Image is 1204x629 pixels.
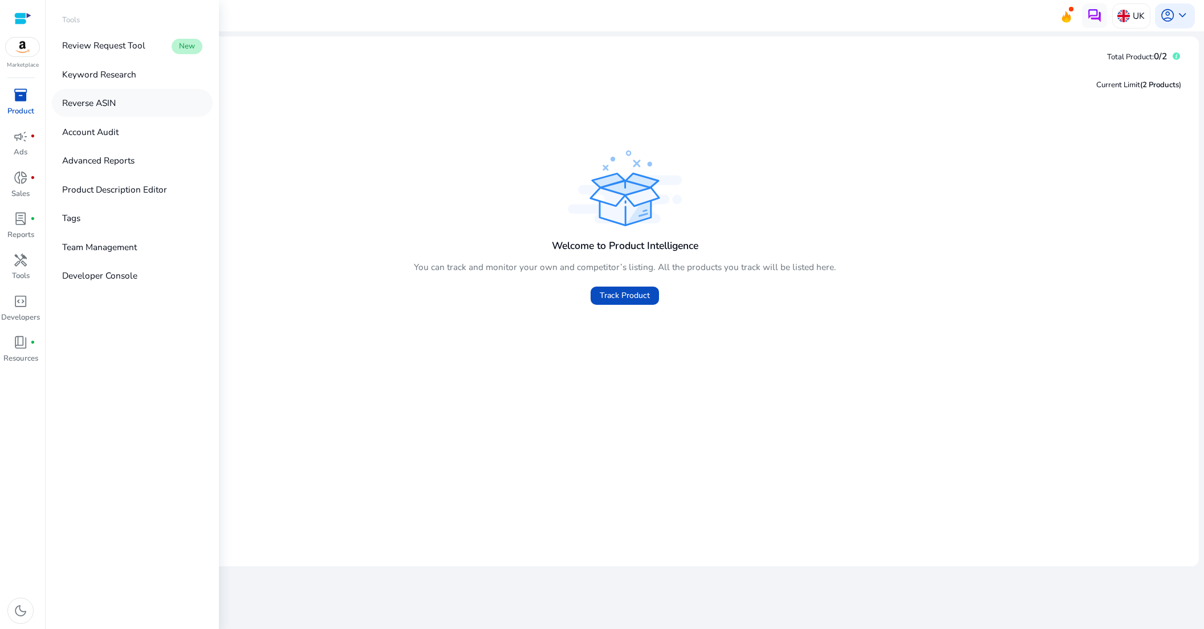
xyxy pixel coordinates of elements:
[62,211,80,224] p: Tags
[1096,80,1181,91] div: Current Limit )
[62,39,145,52] p: Review Request Tool
[62,240,137,254] p: Team Management
[62,269,137,282] p: Developer Console
[13,129,28,144] span: campaign
[11,189,30,200] p: Sales
[1107,52,1154,62] span: Total Product:
[7,61,39,70] p: Marketplace
[30,175,35,181] span: fiber_manual_record
[13,170,28,185] span: donut_small
[1,312,40,324] p: Developers
[62,68,136,81] p: Keyword Research
[13,335,28,350] span: book_4
[1154,50,1167,62] span: 0/2
[30,340,35,345] span: fiber_manual_record
[414,260,836,273] p: You can track and monitor your own and competitor’s listing. All the products you track will be l...
[1175,8,1190,23] span: keyboard_arrow_down
[13,211,28,226] span: lab_profile
[1160,8,1175,23] span: account_circle
[1133,6,1145,26] p: UK
[172,39,202,54] span: New
[62,154,135,167] p: Advanced Reports
[568,150,682,226] img: track_product.svg
[12,271,30,282] p: Tools
[13,253,28,268] span: handyman
[14,147,27,158] p: Ads
[1140,80,1179,90] span: (2 Products
[600,289,650,301] span: Track Product
[62,96,116,109] p: Reverse ASIN
[7,230,34,241] p: Reports
[552,240,698,252] h4: Welcome to Product Intelligence
[30,217,35,222] span: fiber_manual_record
[6,38,40,56] img: amazon.svg
[30,134,35,139] span: fiber_manual_record
[62,15,80,26] p: Tools
[3,353,38,365] p: Resources
[7,106,34,117] p: Product
[13,603,28,618] span: dark_mode
[13,294,28,309] span: code_blocks
[1117,10,1130,22] img: uk.svg
[62,125,119,138] p: Account Audit
[62,183,167,196] p: Product Description Editor
[13,88,28,103] span: inventory_2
